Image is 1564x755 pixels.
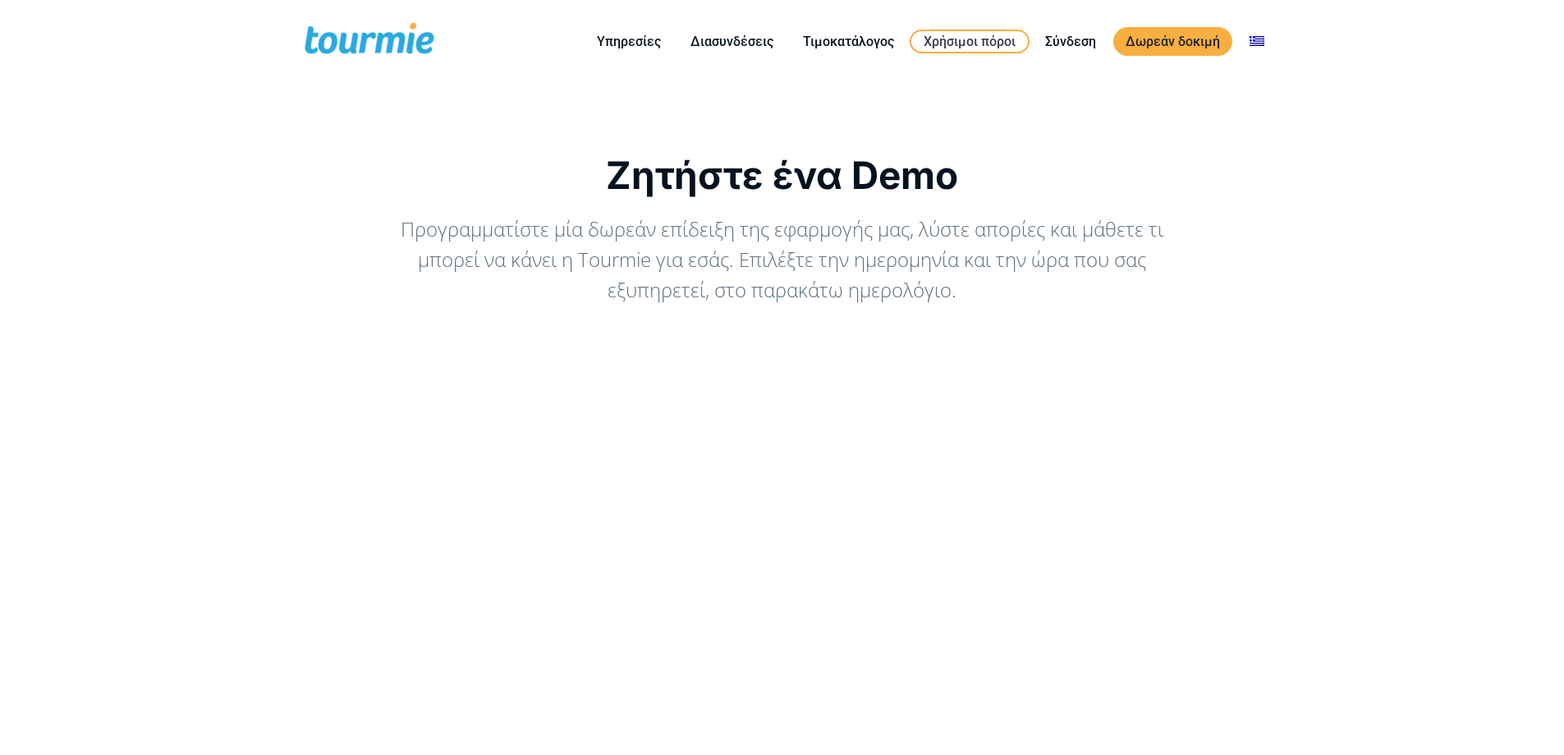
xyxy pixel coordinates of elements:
[302,153,1263,197] h1: Ζητήστε ένα Demo
[392,214,1172,305] div: Προγραμματίστε μία δωρεάν επίδειξη της εφαρμογής μας, λύστε απορίες και μάθετε τι μπορεί να κάνει...
[1033,31,1108,52] a: Σύνδεση
[1113,27,1232,56] a: Δωρεάν δοκιμή
[791,31,906,52] a: Τιμοκατάλογος
[678,31,786,52] a: Διασυνδέσεις
[585,31,673,52] a: Υπηρεσίες
[910,30,1030,53] a: Χρήσιμοι πόροι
